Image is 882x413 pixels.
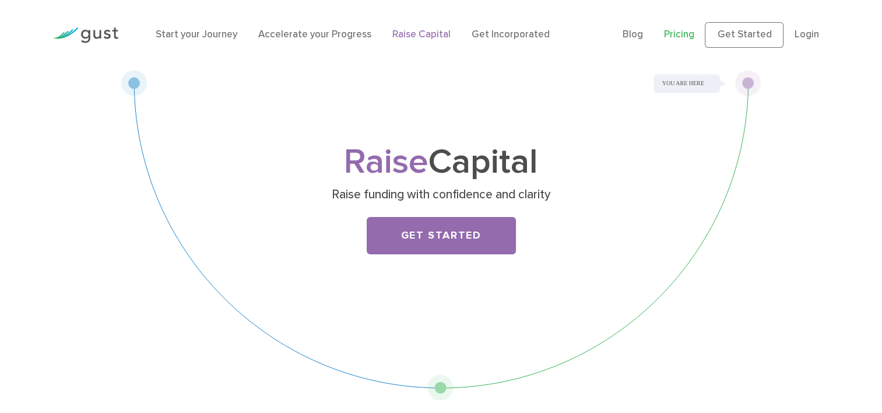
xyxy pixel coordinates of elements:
[664,29,694,40] a: Pricing
[156,29,237,40] a: Start your Journey
[392,29,451,40] a: Raise Capital
[623,29,643,40] a: Blog
[344,141,428,183] span: Raise
[367,217,516,254] a: Get Started
[472,29,550,40] a: Get Incorporated
[705,22,783,48] a: Get Started
[53,27,118,43] img: Gust Logo
[258,29,371,40] a: Accelerate your Progress
[215,187,667,203] p: Raise funding with confidence and clarity
[794,29,818,40] a: Login
[211,146,672,178] h1: Capital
